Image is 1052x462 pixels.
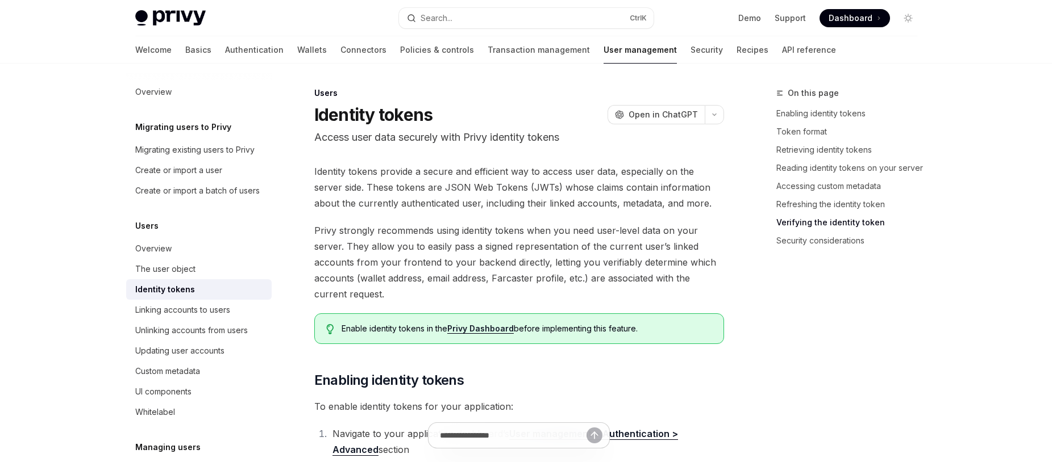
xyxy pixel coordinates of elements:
h1: Identity tokens [314,104,433,125]
a: Enabling identity tokens [776,104,926,123]
span: Privy strongly recommends using identity tokens when you need user-level data on your server. The... [314,222,724,302]
a: Accessing custom metadata [776,177,926,195]
a: Transaction management [488,36,590,64]
a: Recipes [737,36,768,64]
div: The user object [135,262,196,276]
a: Migrating existing users to Privy [126,140,272,160]
div: Search... [421,11,452,25]
a: Policies & controls [400,36,474,64]
h5: Migrating users to Privy [135,120,231,134]
svg: Tip [326,324,334,334]
div: Migrating existing users to Privy [135,143,255,157]
button: Send message [587,427,602,443]
a: Updating user accounts [126,341,272,361]
span: To enable identity tokens for your application: [314,398,724,414]
a: Basics [185,36,211,64]
a: Overview [126,238,272,259]
button: Toggle dark mode [899,9,917,27]
span: Open in ChatGPT [629,109,698,120]
div: Linking accounts to users [135,303,230,317]
img: light logo [135,10,206,26]
a: API reference [782,36,836,64]
button: Open in ChatGPT [608,105,705,124]
span: On this page [788,86,839,100]
a: Create or import a user [126,160,272,180]
div: Create or import a user [135,163,222,177]
a: Retrieving identity tokens [776,141,926,159]
span: Enable identity tokens in the before implementing this feature. [342,323,712,334]
a: Wallets [297,36,327,64]
a: Refreshing the identity token [776,195,926,213]
a: Support [775,12,806,24]
h5: Managing users [135,440,201,454]
span: Ctrl K [630,14,647,23]
div: Overview [135,85,172,99]
a: The user object [126,259,272,279]
a: Verifying the identity token [776,213,926,232]
a: Connectors [340,36,386,64]
a: Linking accounts to users [126,300,272,320]
a: Dashboard [820,9,890,27]
a: User management [604,36,677,64]
a: Create or import a batch of users [126,180,272,201]
a: Reading identity tokens on your server [776,159,926,177]
div: Identity tokens [135,283,195,296]
div: UI components [135,385,192,398]
div: Unlinking accounts from users [135,324,248,337]
div: Whitelabel [135,405,175,419]
a: Whitelabel [126,402,272,422]
a: Custom metadata [126,361,272,381]
a: Welcome [135,36,172,64]
a: Identity tokens [126,279,272,300]
a: Unlinking accounts from users [126,320,272,341]
a: Demo [738,12,761,24]
a: Privy Dashboard [447,324,514,334]
span: Dashboard [829,12,872,24]
a: Security considerations [776,232,926,250]
p: Access user data securely with Privy identity tokens [314,129,724,145]
span: Enabling identity tokens [314,371,464,389]
button: Search...CtrlK [399,8,654,28]
a: UI components [126,381,272,402]
a: Token format [776,123,926,141]
a: Authentication [225,36,284,64]
div: Users [314,87,724,99]
div: Updating user accounts [135,344,224,358]
a: Security [691,36,723,64]
div: Custom metadata [135,364,200,378]
span: Identity tokens provide a secure and efficient way to access user data, especially on the server ... [314,163,724,211]
a: Overview [126,82,272,102]
div: Overview [135,242,172,255]
h5: Users [135,219,159,233]
div: Create or import a batch of users [135,184,260,198]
